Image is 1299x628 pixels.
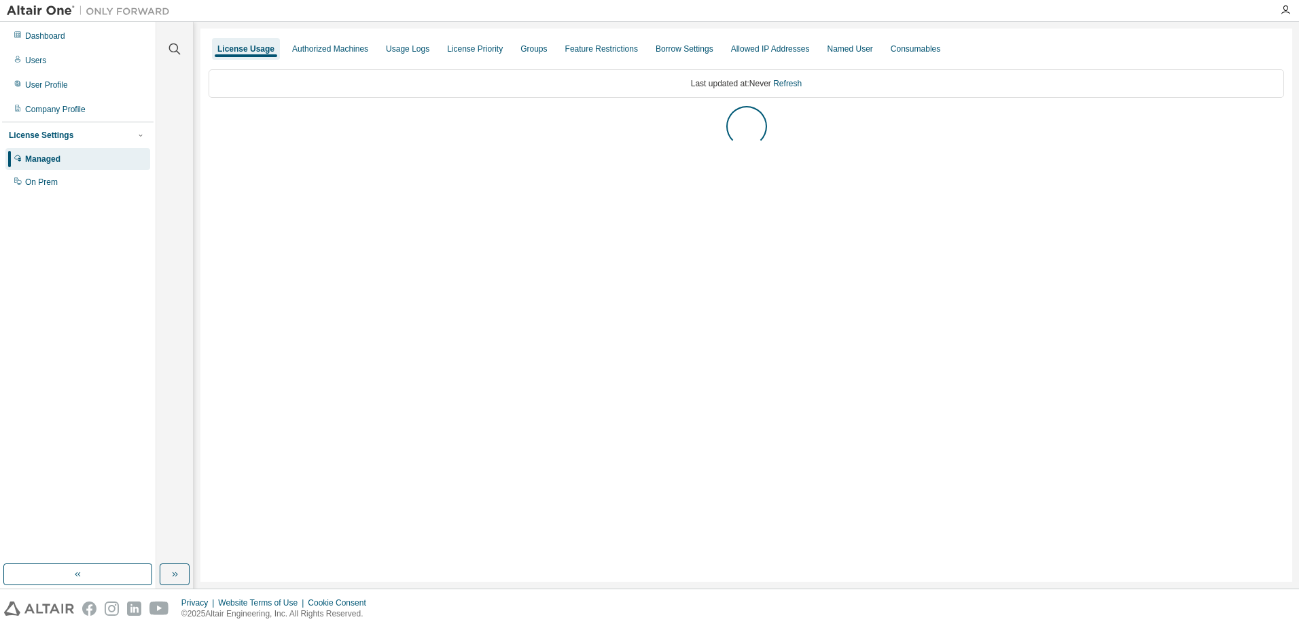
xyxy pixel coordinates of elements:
[209,69,1284,98] div: Last updated at: Never
[82,601,96,616] img: facebook.svg
[292,43,368,54] div: Authorized Machines
[25,80,68,90] div: User Profile
[25,104,86,115] div: Company Profile
[773,79,802,88] a: Refresh
[9,130,73,141] div: License Settings
[731,43,810,54] div: Allowed IP Addresses
[827,43,872,54] div: Named User
[218,597,308,608] div: Website Terms of Use
[181,608,374,620] p: © 2025 Altair Engineering, Inc. All Rights Reserved.
[447,43,503,54] div: License Priority
[308,597,374,608] div: Cookie Consent
[891,43,940,54] div: Consumables
[520,43,547,54] div: Groups
[7,4,177,18] img: Altair One
[25,154,60,164] div: Managed
[127,601,141,616] img: linkedin.svg
[25,177,58,188] div: On Prem
[386,43,429,54] div: Usage Logs
[149,601,169,616] img: youtube.svg
[565,43,638,54] div: Feature Restrictions
[25,31,65,41] div: Dashboard
[656,43,713,54] div: Borrow Settings
[217,43,274,54] div: License Usage
[105,601,119,616] img: instagram.svg
[4,601,74,616] img: altair_logo.svg
[181,597,218,608] div: Privacy
[25,55,46,66] div: Users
